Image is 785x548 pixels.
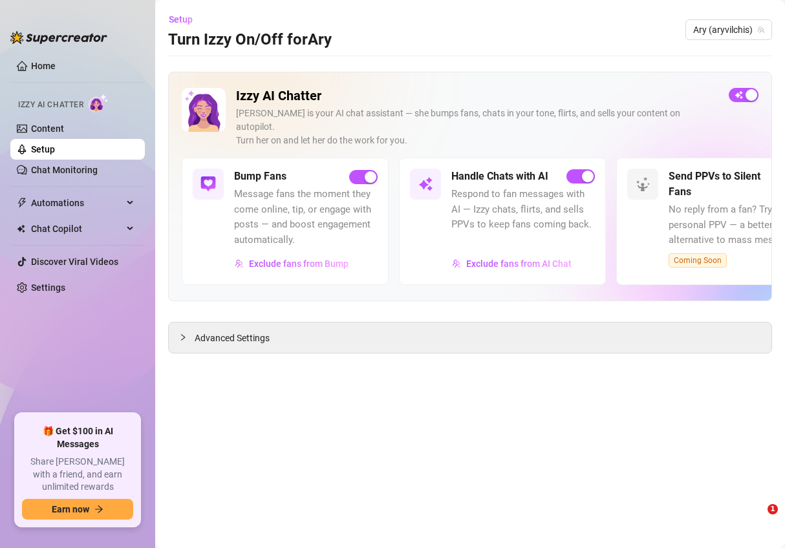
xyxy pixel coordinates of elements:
a: Settings [31,282,65,293]
span: Chat Copilot [31,218,123,239]
img: svg%3e [452,259,461,268]
button: Exclude fans from AI Chat [451,253,572,274]
img: AI Chatter [89,94,109,112]
h5: Send PPVs to Silent Fans [669,169,784,200]
h5: Handle Chats with AI [451,169,548,184]
span: collapsed [179,333,187,341]
button: Exclude fans from Bump [234,253,349,274]
span: Setup [169,14,193,25]
span: thunderbolt [17,198,27,208]
span: Exclude fans from Bump [249,258,349,269]
h5: Bump Fans [234,169,286,184]
a: Content [31,123,64,134]
span: Ary (aryvilchis) [693,20,764,39]
span: 1 [768,504,778,514]
span: Automations [31,193,123,213]
span: team [757,26,765,34]
img: svg%3e [635,176,651,192]
span: Coming Soon [669,253,727,268]
a: Chat Monitoring [31,165,98,175]
span: Respond to fan messages with AI — Izzy chats, flirts, and sells PPVs to keep fans coming back. [451,187,595,233]
h2: Izzy AI Chatter [236,88,718,104]
img: svg%3e [235,259,244,268]
span: Earn now [52,504,89,514]
span: Share [PERSON_NAME] with a friend, and earn unlimited rewards [22,456,133,494]
span: Message fans the moment they come online, tip, or engage with posts — and boost engagement automa... [234,187,378,248]
img: svg%3e [418,176,433,192]
a: Discover Viral Videos [31,257,118,267]
img: Izzy AI Chatter [182,88,226,132]
span: Exclude fans from AI Chat [466,258,572,269]
img: Chat Copilot [17,224,25,233]
div: collapsed [179,330,195,344]
a: Home [31,61,56,71]
button: Setup [168,9,203,30]
span: Izzy AI Chatter [18,99,83,111]
span: Advanced Settings [195,331,270,345]
img: logo-BBDzfeDw.svg [10,31,107,44]
span: arrow-right [94,505,103,514]
div: [PERSON_NAME] is your AI chat assistant — she bumps fans, chats in your tone, flirts, and sells y... [236,107,718,147]
img: svg%3e [200,176,216,192]
iframe: Intercom live chat [741,504,772,535]
a: Setup [31,144,55,154]
span: 🎁 Get $100 in AI Messages [22,425,133,450]
button: Earn nowarrow-right [22,499,133,520]
h3: Turn Izzy On/Off for Ary [168,30,332,50]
